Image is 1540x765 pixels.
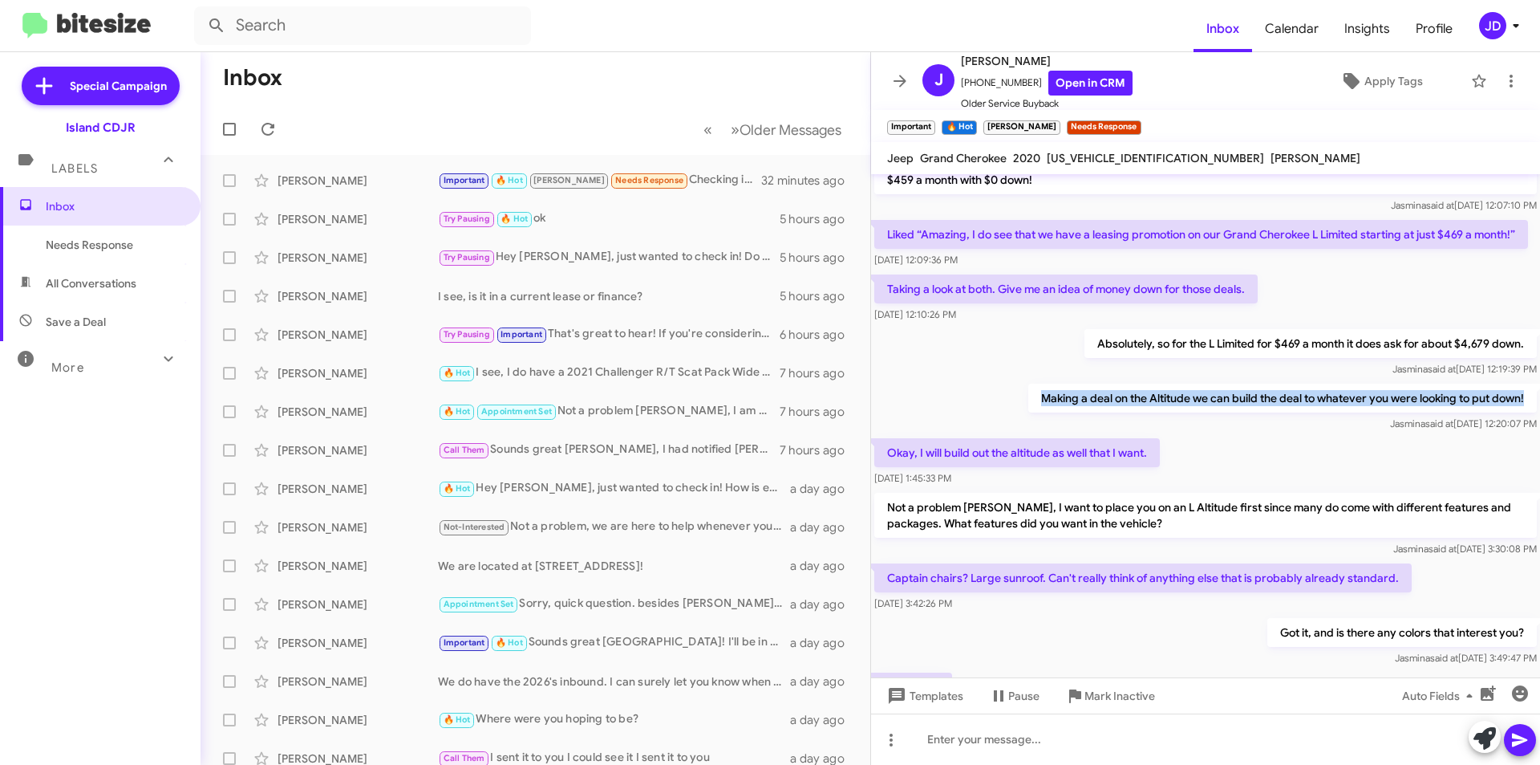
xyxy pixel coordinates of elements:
[887,120,935,135] small: Important
[444,637,485,648] span: Important
[278,519,438,535] div: [PERSON_NAME]
[278,288,438,304] div: [PERSON_NAME]
[444,406,471,417] span: 🔥 Hot
[194,6,531,45] input: Search
[1395,652,1537,664] span: Jasmina [DATE] 3:49:47 PM
[740,121,841,139] span: Older Messages
[874,564,1412,592] p: Captain chairs? Large sunroof. Can't really think of anything else that is probably already stand...
[1084,329,1537,358] p: Absolutely, so for the L Limited for $469 a month it does ask for about $4,679 down.
[695,113,851,146] nav: Page navigation example
[278,673,438,690] div: [PERSON_NAME]
[278,635,438,651] div: [PERSON_NAME]
[874,673,952,702] p: All black
[874,493,1537,538] p: Not a problem [PERSON_NAME], I want to place you on an L Altitude first since many do come with d...
[790,519,857,535] div: a day ago
[438,673,790,690] div: We do have the 2026's inbound. I can surely let you know when they arrive!
[1364,67,1423,96] span: Apply Tags
[780,250,857,266] div: 5 hours ago
[438,710,790,729] div: Where were you hoping to be?
[1402,682,1479,710] span: Auto Fields
[444,714,471,725] span: 🔥 Hot
[444,753,485,763] span: Call Them
[780,288,857,304] div: 5 hours ago
[871,682,976,710] button: Templates
[790,558,857,574] div: a day ago
[51,161,98,176] span: Labels
[22,67,180,105] a: Special Campaign
[496,175,523,185] span: 🔥 Hot
[1430,652,1458,664] span: said at
[444,445,485,455] span: Call Them
[481,406,552,417] span: Appointment Set
[874,472,951,484] span: [DATE] 1:45:33 PM
[1390,417,1537,429] span: Jasmina [DATE] 12:20:07 PM
[223,65,282,91] h1: Inbox
[780,211,857,227] div: 5 hours ago
[761,173,857,189] div: 32 minutes ago
[444,214,490,224] span: Try Pausing
[438,558,790,574] div: We are located at [STREET_ADDRESS]!
[438,325,780,344] div: That's great to hear! If you're considering selling, we’d love to discuss the details further. Wh...
[1389,682,1492,710] button: Auto Fields
[1013,151,1040,165] span: 2020
[615,175,683,185] span: Needs Response
[790,481,857,497] div: a day ago
[278,596,438,612] div: [PERSON_NAME]
[790,673,857,690] div: a day ago
[780,404,857,420] div: 7 hours ago
[278,250,438,266] div: [PERSON_NAME]
[1048,71,1133,96] a: Open in CRM
[1479,12,1506,39] div: JD
[500,329,542,340] span: Important
[920,151,1007,165] span: Grand Cherokee
[444,175,485,185] span: Important
[934,67,943,93] span: J
[278,404,438,420] div: [PERSON_NAME]
[1331,6,1403,52] span: Insights
[278,365,438,381] div: [PERSON_NAME]
[790,596,857,612] div: a day ago
[438,248,780,267] div: Hey [PERSON_NAME], just wanted to check in! Do you have a moment [DATE]?
[694,113,722,146] button: Previous
[438,171,761,189] div: Checking it out now
[874,254,958,266] span: [DATE] 12:09:36 PM
[1052,682,1168,710] button: Mark Inactive
[874,275,1258,303] p: Taking a look at both. Give me an idea of money down for those deals.
[780,442,857,458] div: 7 hours ago
[976,682,1052,710] button: Pause
[1047,151,1264,165] span: [US_VEHICLE_IDENTIFICATION_NUMBER]
[278,173,438,189] div: [PERSON_NAME]
[1403,6,1465,52] span: Profile
[278,558,438,574] div: [PERSON_NAME]
[533,175,605,185] span: [PERSON_NAME]
[70,78,167,94] span: Special Campaign
[278,712,438,728] div: [PERSON_NAME]
[874,308,956,320] span: [DATE] 12:10:26 PM
[438,479,790,498] div: Hey [PERSON_NAME], just wanted to check in! How is everything?
[1425,417,1453,429] span: said at
[46,314,106,330] span: Save a Deal
[500,214,528,224] span: 🔥 Hot
[444,522,505,532] span: Not-Interested
[278,327,438,343] div: [PERSON_NAME]
[703,120,712,140] span: «
[1008,682,1039,710] span: Pause
[983,120,1060,135] small: [PERSON_NAME]
[1193,6,1252,52] a: Inbox
[438,402,780,421] div: Not a problem [PERSON_NAME], I am here to help whenever you are ready!
[721,113,851,146] button: Next
[1426,199,1454,211] span: said at
[1067,120,1141,135] small: Needs Response
[444,599,514,609] span: Appointment Set
[278,442,438,458] div: [PERSON_NAME]
[1252,6,1331,52] a: Calendar
[46,237,182,253] span: Needs Response
[961,71,1133,96] span: [PHONE_NUMBER]
[1393,543,1537,555] span: Jasmina [DATE] 3:30:08 PM
[1299,67,1463,96] button: Apply Tags
[887,151,914,165] span: Jeep
[438,518,790,536] div: Not a problem, we are here to help whenever you are ready!
[438,364,780,382] div: I see, I do have a 2021 Challenger R/T Scat Pack Wide Body at around $47,000 but I will keep my e...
